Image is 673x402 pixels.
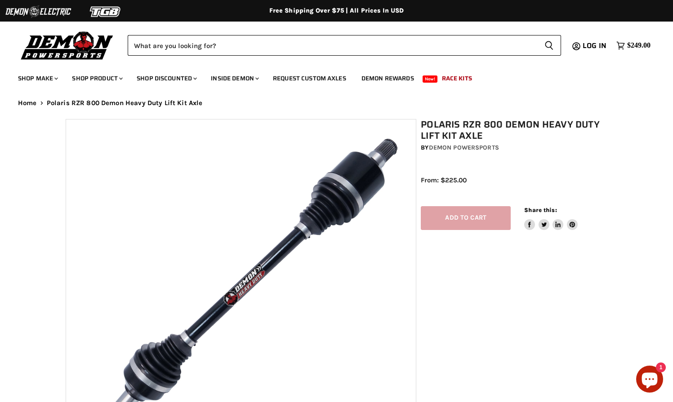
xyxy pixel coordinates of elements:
[429,144,499,151] a: Demon Powersports
[423,75,438,83] span: New!
[4,3,72,20] img: Demon Electric Logo 2
[266,69,353,88] a: Request Custom Axles
[421,176,467,184] span: From: $225.00
[421,119,612,141] h1: Polaris RZR 800 Demon Heavy Duty Lift Kit Axle
[435,69,479,88] a: Race Kits
[47,99,203,107] span: Polaris RZR 800 Demon Heavy Duty Lift Kit Axle
[72,3,139,20] img: TGB Logo 2
[130,69,202,88] a: Shop Discounted
[583,40,606,51] span: Log in
[537,35,561,56] button: Search
[627,41,651,50] span: $249.00
[128,35,561,56] form: Product
[355,69,421,88] a: Demon Rewards
[128,35,537,56] input: Search
[633,366,666,395] inbox-online-store-chat: Shopify online store chat
[65,69,128,88] a: Shop Product
[11,66,648,88] ul: Main menu
[524,206,578,230] aside: Share this:
[11,69,63,88] a: Shop Make
[524,207,557,213] span: Share this:
[18,99,37,107] a: Home
[612,39,655,52] a: $249.00
[18,29,116,61] img: Demon Powersports
[421,143,612,153] div: by
[579,42,612,50] a: Log in
[204,69,264,88] a: Inside Demon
